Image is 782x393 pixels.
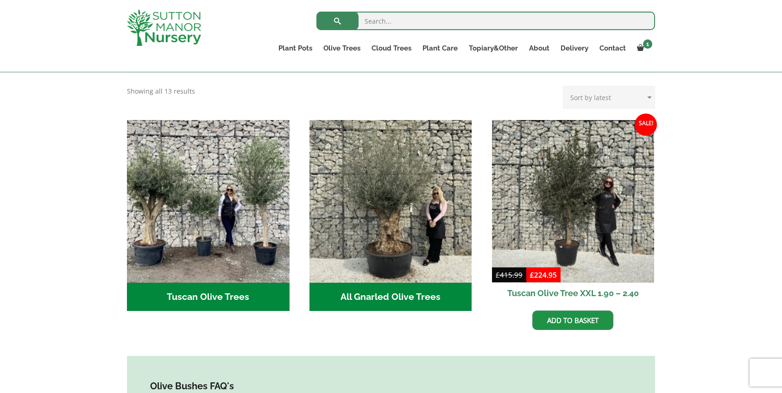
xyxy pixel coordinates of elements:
span: £ [530,270,534,279]
span: 1 [643,39,652,49]
select: Shop order [563,86,655,109]
a: Visit product category All Gnarled Olive Trees [309,120,472,311]
a: Topiary&Other [463,42,523,55]
bdi: 224.95 [530,270,557,279]
a: About [523,42,555,55]
bdi: 415.99 [496,270,523,279]
a: Delivery [555,42,594,55]
a: Visit product category Tuscan Olive Trees [127,120,290,311]
a: Sale! Tuscan Olive Tree XXL 1.90 – 2.40 [492,120,655,304]
a: Olive Trees [318,42,366,55]
span: Sale! [635,114,657,136]
a: Plant Pots [273,42,318,55]
a: 1 [631,42,655,55]
img: Tuscan Olive Tree XXL 1.90 - 2.40 [492,120,655,283]
span: £ [496,270,500,279]
a: Contact [594,42,631,55]
a: Plant Care [417,42,463,55]
img: All Gnarled Olive Trees [309,120,472,283]
img: Tuscan Olive Trees [127,120,290,283]
p: Showing all 13 results [127,86,195,97]
input: Search... [316,12,655,30]
h2: All Gnarled Olive Trees [309,283,472,311]
a: Add to basket: “Tuscan Olive Tree XXL 1.90 - 2.40” [532,311,613,330]
h2: Tuscan Olive Trees [127,283,290,311]
img: logo [127,9,201,46]
a: Cloud Trees [366,42,417,55]
h2: Tuscan Olive Tree XXL 1.90 – 2.40 [492,283,655,304]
